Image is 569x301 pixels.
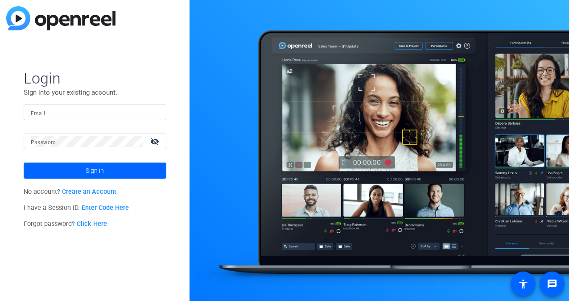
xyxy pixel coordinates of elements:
[518,279,528,289] mat-icon: accessibility
[77,220,107,228] a: Click Here
[24,188,117,196] span: No account?
[6,6,115,30] img: blue-gradient.svg
[82,204,129,212] a: Enter Code Here
[24,220,107,228] span: Forgot password?
[31,110,45,117] mat-label: Email
[24,204,129,212] span: I have a Session ID.
[145,135,166,148] mat-icon: visibility_off
[62,188,116,196] a: Create an Account
[547,279,557,289] mat-icon: message
[24,69,166,88] span: Login
[24,163,166,179] button: Sign in
[86,159,104,182] span: Sign in
[31,107,159,118] input: Enter Email Address
[31,139,56,146] mat-label: Password
[24,88,166,97] p: Sign into your existing account.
